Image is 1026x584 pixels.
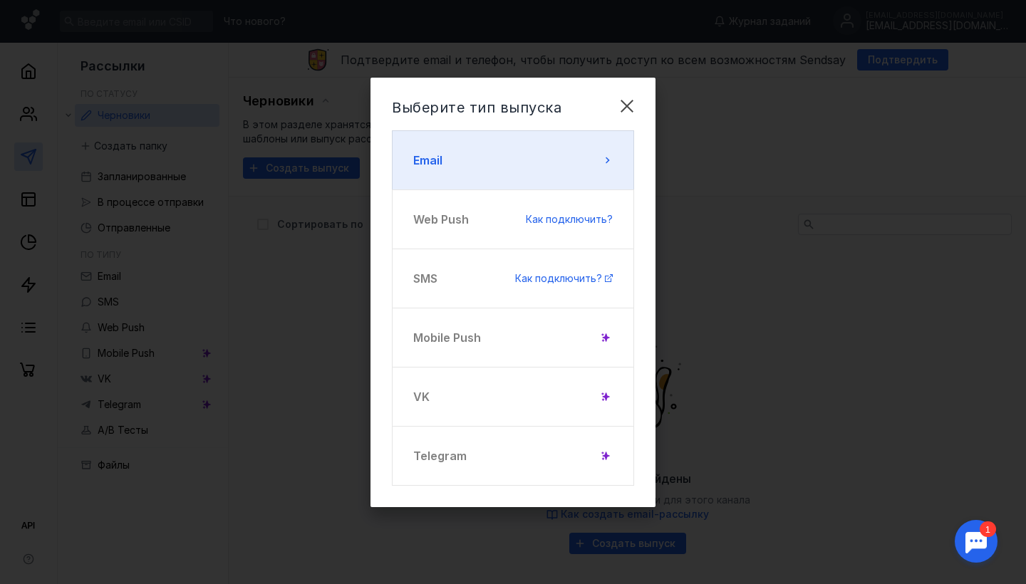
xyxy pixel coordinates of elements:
[392,130,634,190] button: Email
[413,152,442,169] span: Email
[526,212,613,226] a: Как подключить?
[515,271,613,286] a: Как подключить?
[392,99,561,116] span: Выберите тип выпуска
[515,272,602,284] span: Как подключить?
[32,9,48,24] div: 1
[526,213,613,225] span: Как подключить?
